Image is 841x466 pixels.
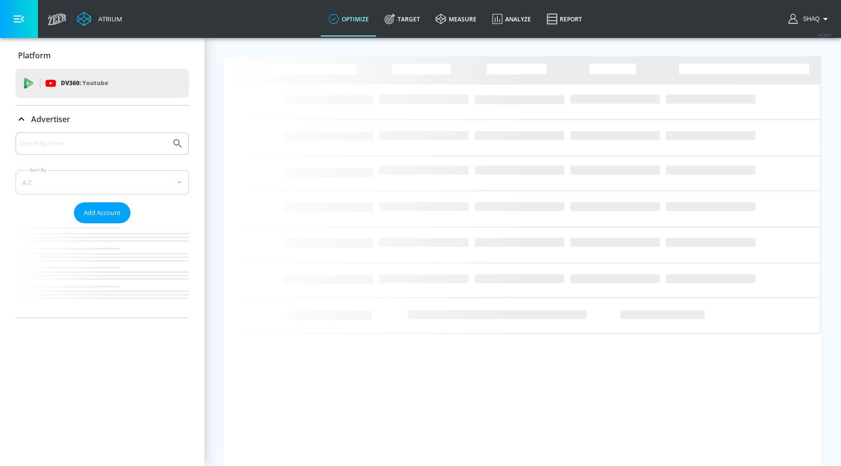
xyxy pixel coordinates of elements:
span: login as: shaquille.huang@zefr.com [799,16,820,22]
a: Target [377,1,428,36]
a: measure [428,1,484,36]
a: Report [539,1,590,36]
button: Add Account [74,202,130,223]
p: DV360: [61,78,108,89]
span: v 4.24.0 [818,32,831,37]
label: Sort By [28,167,49,173]
div: Advertiser [16,132,189,318]
p: Youtube [82,78,108,88]
p: Platform [18,50,51,61]
div: A-Z [16,170,189,195]
a: Analyze [484,1,539,36]
a: Atrium [77,12,122,26]
div: Advertiser [16,106,189,133]
p: Advertiser [31,114,70,125]
span: Add Account [84,207,121,218]
button: Shaq [788,13,831,25]
input: Search by name [19,137,167,150]
div: DV360: Youtube [16,69,189,98]
a: optimize [321,1,377,36]
div: Atrium [94,15,122,23]
div: Platform [16,42,189,69]
nav: list of Advertiser [16,223,189,318]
